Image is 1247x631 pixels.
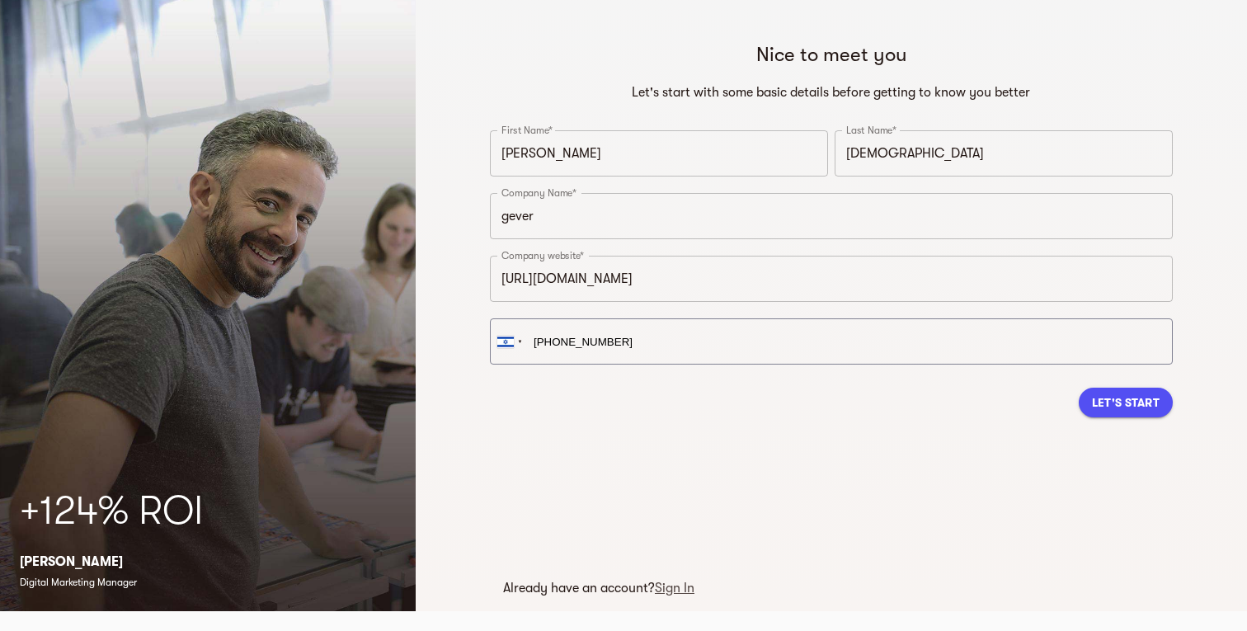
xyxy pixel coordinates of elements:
[490,130,828,177] input: First Name*
[503,578,694,598] p: Already have an account?
[1079,388,1173,417] button: Let's Start
[20,577,137,588] span: Digital Marketing Manager
[496,41,1166,68] h5: Nice to meet you
[655,581,694,596] a: Sign In
[491,319,529,364] div: Israel (‫ישראל‬‎): +972
[20,485,396,538] h2: +124% ROI
[1092,393,1160,412] span: Let's Start
[490,193,1173,239] input: Company Name*
[490,318,1173,365] input: Phone Number*
[20,552,396,572] p: [PERSON_NAME]
[835,130,1173,177] input: Last Name*
[490,256,1173,302] input: e.g. https://www.your-website.com
[496,81,1166,104] h6: Let's start with some basic details before getting to know you better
